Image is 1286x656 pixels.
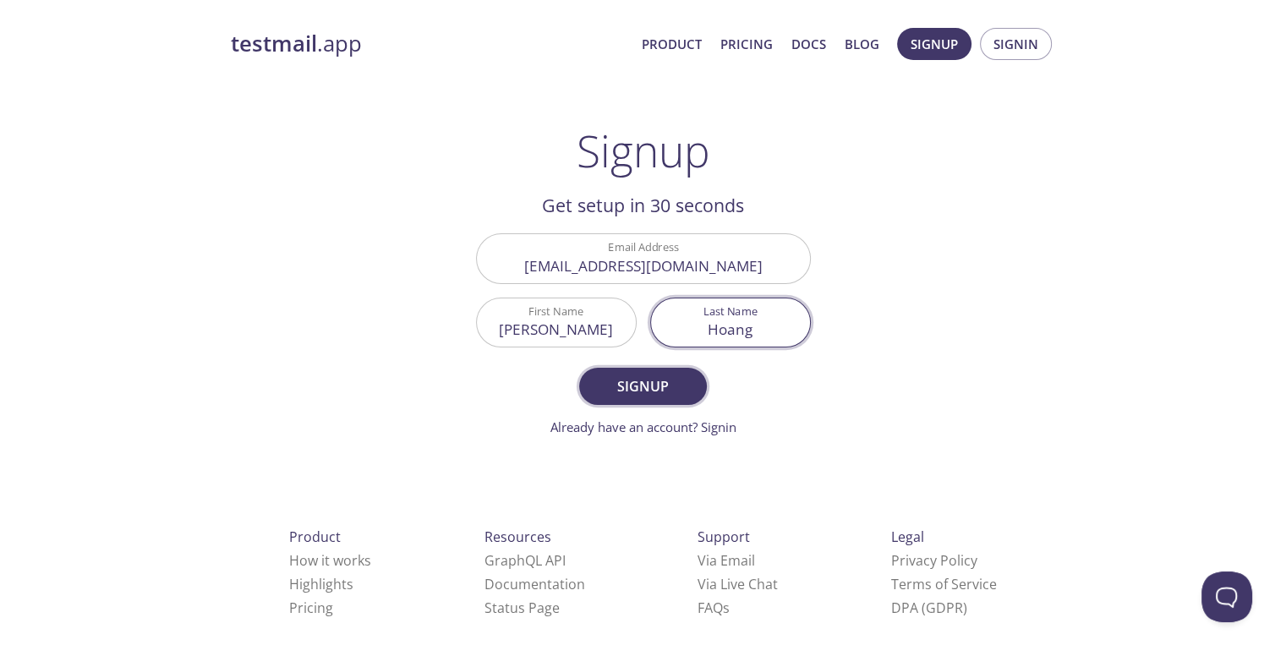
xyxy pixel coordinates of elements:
a: Privacy Policy [891,551,977,570]
iframe: Help Scout Beacon - Open [1201,571,1252,622]
a: Terms of Service [891,575,997,593]
a: Via Live Chat [698,575,778,593]
a: Blog [845,33,879,55]
a: Via Email [698,551,755,570]
h2: Get setup in 30 seconds [476,191,811,220]
span: Signin [993,33,1038,55]
button: Signup [579,368,706,405]
span: s [723,599,730,617]
a: Highlights [289,575,353,593]
a: Pricing [720,33,773,55]
span: Signup [598,374,687,398]
a: Pricing [289,599,333,617]
span: Signup [911,33,958,55]
strong: testmail [231,29,317,58]
span: Resources [484,528,551,546]
a: Documentation [484,575,585,593]
a: Product [642,33,702,55]
a: GraphQL API [484,551,566,570]
a: Docs [791,33,826,55]
a: Status Page [484,599,560,617]
span: Product [289,528,341,546]
a: testmail.app [231,30,628,58]
button: Signin [980,28,1052,60]
h1: Signup [577,125,710,176]
a: How it works [289,551,371,570]
a: DPA (GDPR) [891,599,967,617]
span: Support [698,528,750,546]
a: Already have an account? Signin [550,418,736,435]
a: FAQ [698,599,730,617]
span: Legal [891,528,924,546]
button: Signup [897,28,971,60]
